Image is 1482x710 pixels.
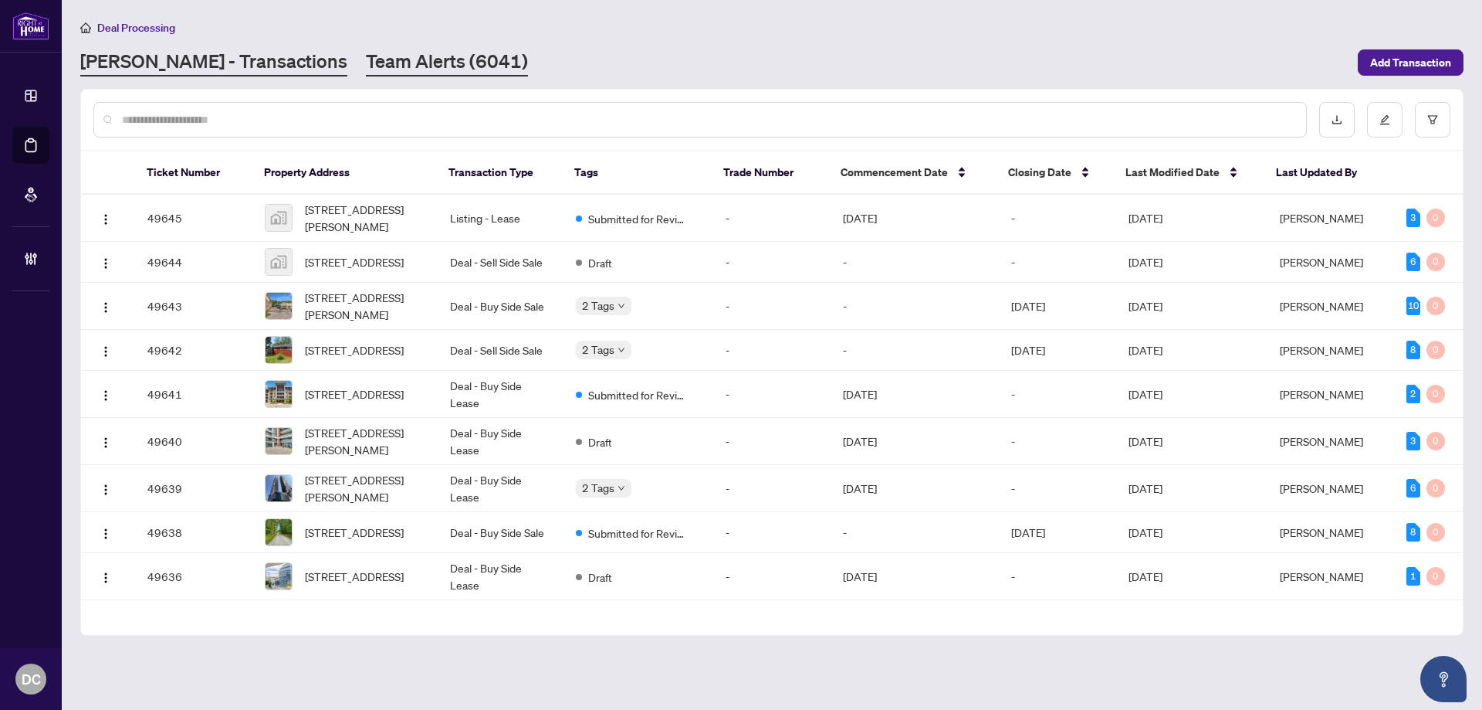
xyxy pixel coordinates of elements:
div: 0 [1426,341,1445,359]
button: Logo [93,338,118,362]
span: Closing Date [1008,164,1071,181]
span: Last Modified Date [1125,164,1220,181]
img: thumbnail-img [266,519,292,545]
span: [DATE] [1128,434,1162,448]
span: [DATE] [1128,255,1162,269]
td: [PERSON_NAME] [1267,512,1393,553]
td: 49640 [135,418,252,465]
span: [STREET_ADDRESS][PERSON_NAME] [305,424,425,458]
td: Deal - Sell Side Sale [438,330,563,371]
td: - [999,418,1116,465]
a: Team Alerts (6041) [366,49,528,76]
div: 1 [1406,567,1420,586]
td: [PERSON_NAME] [1267,283,1393,330]
td: - [713,512,831,553]
td: - [713,330,831,371]
td: - [999,371,1116,418]
th: Closing Date [996,151,1113,195]
span: [STREET_ADDRESS][PERSON_NAME] [305,471,425,505]
div: 2 [1406,385,1420,403]
span: [DATE] [1128,525,1162,539]
td: [DATE] [831,418,999,465]
td: 49643 [135,283,252,330]
span: Add Transaction [1370,50,1451,75]
td: - [713,553,831,600]
img: thumbnail-img [266,293,292,319]
span: [DATE] [1128,387,1162,401]
img: logo [12,12,49,40]
td: 49642 [135,330,252,371]
td: - [713,465,831,512]
img: Logo [100,301,112,314]
span: [DATE] [1128,299,1162,313]
div: 3 [1406,432,1420,450]
td: [DATE] [831,195,999,242]
td: [PERSON_NAME] [1267,553,1393,600]
th: Transaction Type [436,151,562,195]
span: [STREET_ADDRESS][PERSON_NAME] [305,201,425,235]
div: 6 [1406,479,1420,498]
div: 0 [1426,385,1445,403]
span: Draft [588,254,612,271]
span: 2 Tags [582,341,614,358]
td: Deal - Buy Side Lease [438,465,563,512]
td: Deal - Buy Side Lease [438,371,563,418]
span: DC [22,668,41,690]
img: Logo [100,257,112,270]
div: 0 [1426,253,1445,271]
td: [PERSON_NAME] [1267,371,1393,418]
img: Logo [100,437,112,449]
td: [DATE] [999,283,1116,330]
span: 2 Tags [582,297,614,314]
span: down [617,302,625,310]
img: thumbnail-img [266,428,292,454]
img: thumbnail-img [266,381,292,407]
div: 0 [1426,479,1445,498]
td: Deal - Buy Side Lease [438,553,563,600]
button: Logo [93,476,118,501]
div: 8 [1406,523,1420,542]
span: [STREET_ADDRESS] [305,568,404,585]
span: down [617,484,625,492]
th: Property Address [252,151,436,195]
span: download [1331,114,1342,125]
td: [DATE] [831,553,999,600]
button: download [1319,102,1355,138]
span: [DATE] [1128,481,1162,495]
span: filter [1427,114,1438,125]
td: [PERSON_NAME] [1267,242,1393,283]
span: Submitted for Review [588,210,689,227]
img: Logo [100,213,112,226]
img: thumbnail-img [266,475,292,501]
th: Last Updated By [1264,151,1389,195]
span: Submitted for Review [588,525,689,542]
img: Logo [100,484,112,496]
td: 49644 [135,242,252,283]
span: Draft [588,569,612,586]
th: Commencement Date [828,151,996,195]
td: [PERSON_NAME] [1267,465,1393,512]
img: thumbnail-img [266,249,292,275]
td: [DATE] [831,371,999,418]
span: home [80,22,91,33]
button: Open asap [1420,656,1467,702]
td: 49636 [135,553,252,600]
td: - [713,371,831,418]
button: Logo [93,382,118,406]
span: down [617,346,625,354]
div: 0 [1426,567,1445,586]
td: - [713,418,831,465]
td: [PERSON_NAME] [1267,418,1393,465]
span: Commencement Date [841,164,948,181]
td: - [713,195,831,242]
span: [DATE] [1128,211,1162,225]
td: [DATE] [831,465,999,512]
button: Logo [93,429,118,454]
div: 10 [1406,297,1420,315]
th: Ticket Number [134,151,252,195]
button: Logo [93,520,118,545]
button: Logo [93,294,118,318]
td: Deal - Sell Side Sale [438,242,563,283]
span: [STREET_ADDRESS] [305,341,404,358]
td: - [999,195,1116,242]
